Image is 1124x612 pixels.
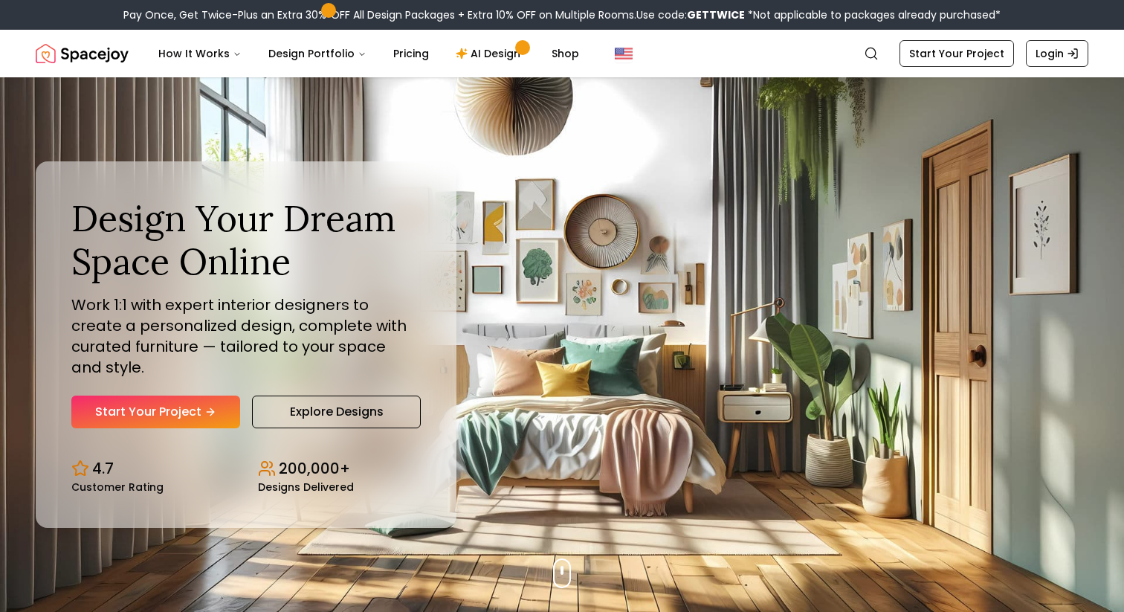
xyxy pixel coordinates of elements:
a: Shop [540,39,591,68]
span: Use code: [636,7,745,22]
a: AI Design [444,39,537,68]
p: Work 1:1 with expert interior designers to create a personalized design, complete with curated fu... [71,294,421,378]
button: Design Portfolio [256,39,378,68]
a: Start Your Project [899,40,1014,67]
img: United States [615,45,633,62]
div: Pay Once, Get Twice-Plus an Extra 30% OFF All Design Packages + Extra 10% OFF on Multiple Rooms. [123,7,1001,22]
a: Spacejoy [36,39,129,68]
img: Spacejoy Logo [36,39,129,68]
div: Design stats [71,446,421,492]
nav: Global [36,30,1088,77]
small: Designs Delivered [258,482,354,492]
a: Pricing [381,39,441,68]
nav: Main [146,39,591,68]
p: 200,000+ [279,458,350,479]
b: GETTWICE [687,7,745,22]
a: Login [1026,40,1088,67]
a: Explore Designs [252,396,421,428]
a: Start Your Project [71,396,240,428]
span: *Not applicable to packages already purchased* [745,7,1001,22]
p: 4.7 [92,458,114,479]
h1: Design Your Dream Space Online [71,197,421,283]
button: How It Works [146,39,253,68]
small: Customer Rating [71,482,164,492]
